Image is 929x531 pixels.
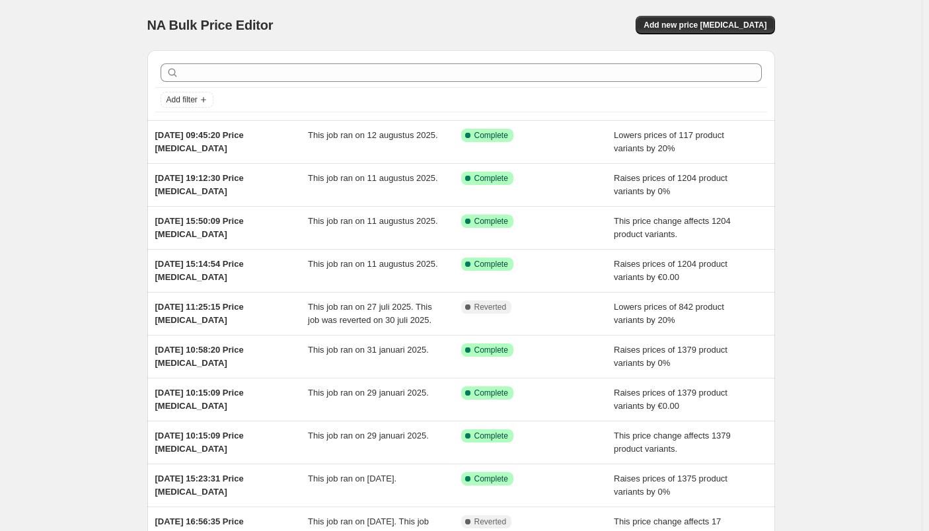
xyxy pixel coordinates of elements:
button: Add new price [MEDICAL_DATA] [636,16,774,34]
span: This job ran on 29 januari 2025. [308,431,429,441]
span: [DATE] 19:12:30 Price [MEDICAL_DATA] [155,173,244,196]
span: Raises prices of 1379 product variants by 0% [614,345,727,368]
span: [DATE] 15:50:09 Price [MEDICAL_DATA] [155,216,244,239]
span: [DATE] 10:15:09 Price [MEDICAL_DATA] [155,431,244,454]
span: This price change affects 1204 product variants. [614,216,731,239]
span: [DATE] 15:23:31 Price [MEDICAL_DATA] [155,474,244,497]
span: Complete [474,474,508,484]
span: Complete [474,388,508,398]
span: This job ran on [DATE]. [308,474,396,483]
span: Raises prices of 1204 product variants by 0% [614,173,727,196]
span: [DATE] 11:25:15 Price [MEDICAL_DATA] [155,302,244,325]
span: Complete [474,130,508,141]
span: [DATE] 09:45:20 Price [MEDICAL_DATA] [155,130,244,153]
button: Add filter [161,92,213,108]
span: Raises prices of 1375 product variants by 0% [614,474,727,497]
span: This job ran on 11 augustus 2025. [308,259,438,269]
span: This job ran on 11 augustus 2025. [308,173,438,183]
span: This job ran on 31 januari 2025. [308,345,429,355]
span: This price change affects 1379 product variants. [614,431,731,454]
span: [DATE] 10:15:09 Price [MEDICAL_DATA] [155,388,244,411]
span: Lowers prices of 842 product variants by 20% [614,302,724,325]
span: Complete [474,431,508,441]
span: Complete [474,259,508,269]
span: Lowers prices of 117 product variants by 20% [614,130,724,153]
span: [DATE] 10:58:20 Price [MEDICAL_DATA] [155,345,244,368]
span: This job ran on 12 augustus 2025. [308,130,438,140]
span: Reverted [474,516,507,527]
span: Reverted [474,302,507,312]
span: Complete [474,216,508,227]
span: Complete [474,345,508,355]
span: This job ran on 11 augustus 2025. [308,216,438,226]
span: Raises prices of 1204 product variants by €0.00 [614,259,727,282]
span: Add new price [MEDICAL_DATA] [644,20,766,30]
span: Complete [474,173,508,184]
span: Raises prices of 1379 product variants by €0.00 [614,388,727,411]
span: [DATE] 15:14:54 Price [MEDICAL_DATA] [155,259,244,282]
span: This job ran on 27 juli 2025. This job was reverted on 30 juli 2025. [308,302,432,325]
span: NA Bulk Price Editor [147,18,274,32]
span: This job ran on 29 januari 2025. [308,388,429,398]
span: Add filter [167,94,198,105]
